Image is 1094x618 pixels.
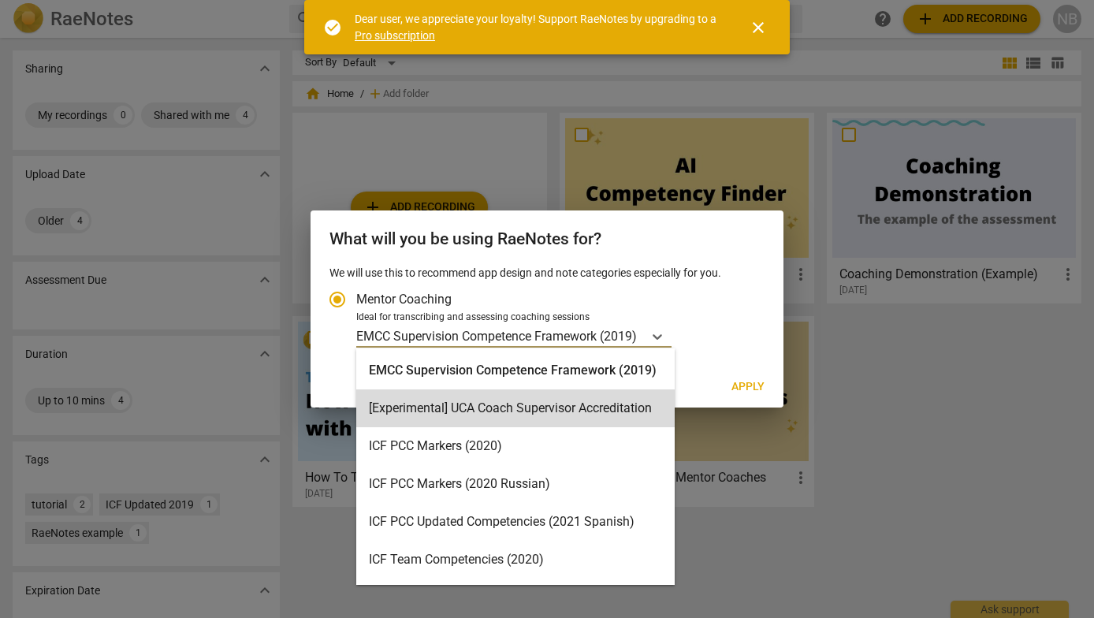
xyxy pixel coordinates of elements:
div: ICF Updated Competencies (2019 Japanese) [356,579,675,616]
div: Ideal for transcribing and assessing coaching sessions [356,311,760,325]
p: EMCC Supervision Competence Framework (2019) [356,327,637,345]
span: Apply [731,379,765,395]
div: Dear user, we appreciate your loyalty! Support RaeNotes by upgrading to a [355,11,720,43]
span: close [749,18,768,37]
div: EMCC Supervision Competence Framework (2019) [356,352,675,389]
div: Account type [329,281,765,348]
span: check_circle [323,18,342,37]
div: ICF PCC Updated Competencies (2021 Spanish) [356,503,675,541]
a: Pro subscription [355,29,435,42]
span: Mentor Coaching [356,290,452,308]
input: Ideal for transcribing and assessing coaching sessionsEMCC Supervision Competence Framework (2019) [638,329,642,344]
p: We will use this to recommend app design and note categories especially for you. [329,265,765,281]
button: Apply [719,373,777,401]
div: [Experimental] UCA Coach Supervisor Accreditation [356,389,675,427]
div: ICF PCC Markers (2020) [356,427,675,465]
div: ICF Team Competencies (2020) [356,541,675,579]
button: Close [739,9,777,47]
div: ICF PCC Markers (2020 Russian) [356,465,675,503]
h2: What will you be using RaeNotes for? [329,229,765,249]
